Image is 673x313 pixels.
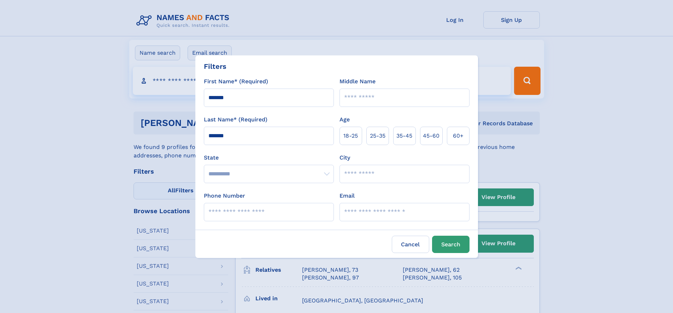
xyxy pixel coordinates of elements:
[340,77,376,86] label: Middle Name
[423,132,439,140] span: 45‑60
[204,154,334,162] label: State
[204,192,245,200] label: Phone Number
[204,61,226,72] div: Filters
[343,132,358,140] span: 18‑25
[340,154,350,162] label: City
[370,132,385,140] span: 25‑35
[453,132,464,140] span: 60+
[204,115,267,124] label: Last Name* (Required)
[340,192,355,200] label: Email
[392,236,429,253] label: Cancel
[396,132,412,140] span: 35‑45
[432,236,470,253] button: Search
[340,115,350,124] label: Age
[204,77,268,86] label: First Name* (Required)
